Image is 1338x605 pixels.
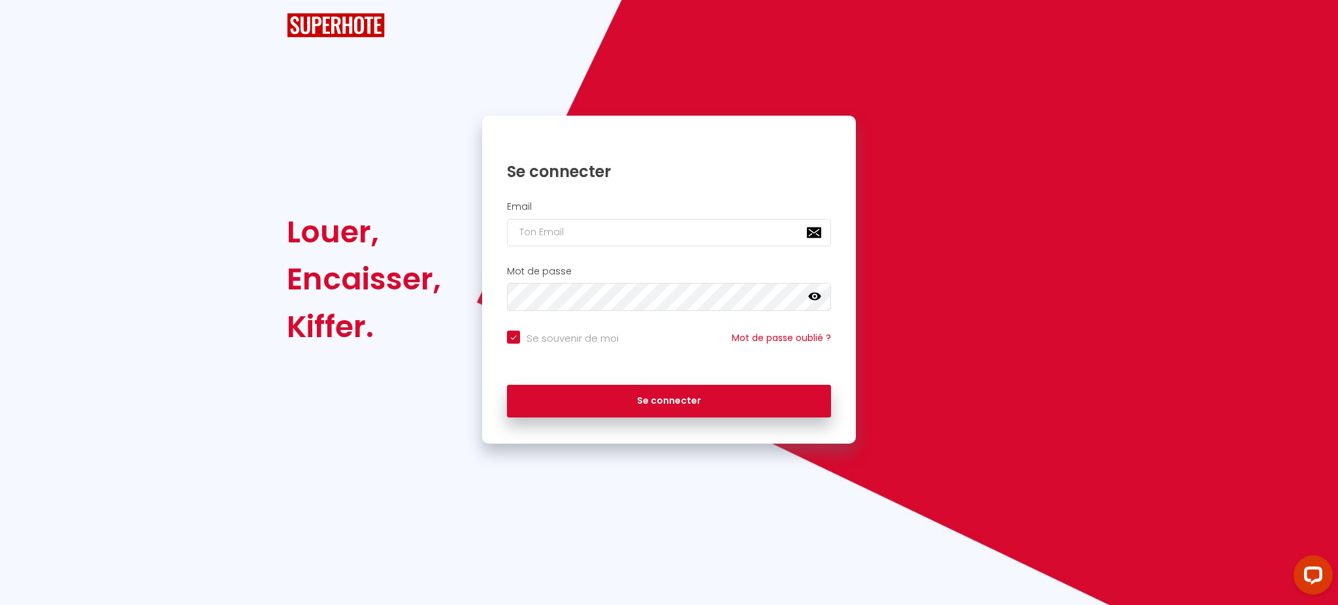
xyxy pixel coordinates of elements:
[507,219,831,246] input: Ton Email
[1283,550,1338,605] iframe: LiveChat chat widget
[287,208,441,255] div: Louer,
[287,13,385,37] img: SuperHote logo
[287,303,441,350] div: Kiffer.
[507,385,831,417] button: Se connecter
[507,266,831,277] h2: Mot de passe
[287,255,441,302] div: Encaisser,
[732,331,831,344] a: Mot de passe oublié ?
[507,161,831,182] h1: Se connecter
[507,201,831,212] h2: Email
